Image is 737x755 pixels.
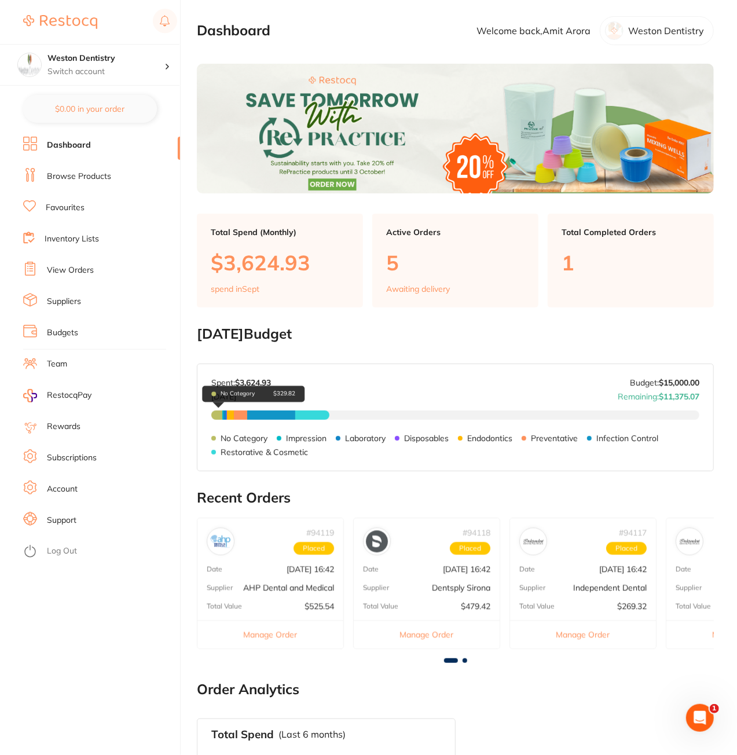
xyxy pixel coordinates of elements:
[305,602,334,611] p: $525.54
[197,681,714,698] h2: Order Analytics
[197,620,343,648] button: Manage Order
[372,214,538,307] a: Active Orders5Awaiting delivery
[286,434,327,443] p: Impression
[617,602,647,611] p: $269.32
[519,565,535,573] p: Date
[628,25,704,36] p: Weston Dentistry
[273,391,295,398] p: $329.82
[23,389,91,402] a: RestocqPay
[363,602,398,610] p: Total Value
[287,565,334,574] p: [DATE] 16:42
[676,602,711,610] p: Total Value
[306,528,334,537] p: # 94119
[47,296,81,307] a: Suppliers
[221,434,267,443] p: No Category
[23,9,97,35] a: Restocq Logo
[47,452,97,464] a: Subscriptions
[45,233,99,245] a: Inventory Lists
[519,602,555,610] p: Total Value
[461,602,490,611] p: $479.42
[386,284,450,294] p: Awaiting delivery
[47,53,164,64] h4: Weston Dentistry
[47,66,164,78] p: Switch account
[221,391,255,398] p: No Category
[432,583,490,592] p: Dentsply Sirona
[510,620,656,648] button: Manage Order
[211,284,259,294] p: spend in Sept
[23,389,37,402] img: RestocqPay
[710,704,719,713] span: 1
[476,25,591,36] p: Welcome back, Amit Arora
[294,542,334,555] span: Placed
[207,584,233,592] p: Supplier
[630,378,699,387] p: Budget:
[354,620,500,648] button: Manage Order
[345,434,386,443] p: Laboratory
[618,387,699,401] p: Remaining:
[47,171,111,182] a: Browse Products
[366,530,388,552] img: Dentsply Sirona
[679,530,701,552] img: Independent Dental
[599,565,647,574] p: [DATE] 16:42
[23,15,97,29] img: Restocq Logo
[47,483,78,495] a: Account
[23,543,177,561] button: Log Out
[386,251,525,274] p: 5
[197,23,270,39] h2: Dashboard
[659,391,699,402] strong: $11,375.07
[404,434,449,443] p: Disposables
[197,490,714,506] h2: Recent Orders
[221,448,308,457] p: Restorative & Cosmetic
[686,704,714,732] iframe: Intercom live chat
[211,228,349,237] p: Total Spend (Monthly)
[676,565,691,573] p: Date
[363,565,379,573] p: Date
[467,434,512,443] p: Endodontics
[619,528,647,537] p: # 94117
[23,95,157,123] button: $0.00 in your order
[197,64,714,193] img: Dashboard
[463,528,490,537] p: # 94118
[235,377,271,388] strong: $3,624.93
[211,251,349,274] p: $3,624.93
[573,583,647,592] p: Independent Dental
[443,565,490,574] p: [DATE] 16:42
[197,326,714,342] h2: [DATE] Budget
[562,228,700,237] p: Total Completed Orders
[207,602,242,610] p: Total Value
[676,584,702,592] p: Supplier
[363,584,389,592] p: Supplier
[531,434,578,443] p: Preventative
[596,434,658,443] p: Infection Control
[47,358,67,370] a: Team
[519,584,545,592] p: Supplier
[47,545,77,557] a: Log Out
[386,228,525,237] p: Active Orders
[211,728,274,741] h3: Total Spend
[47,390,91,401] span: RestocqPay
[207,565,222,573] p: Date
[522,530,544,552] img: Independent Dental
[210,530,232,552] img: AHP Dental and Medical
[47,327,78,339] a: Budgets
[659,377,699,388] strong: $15,000.00
[211,378,271,387] p: Spent:
[47,140,91,151] a: Dashboard
[47,265,94,276] a: View Orders
[46,202,85,214] a: Favourites
[548,214,714,307] a: Total Completed Orders1
[562,251,700,274] p: 1
[606,542,647,555] span: Placed
[47,421,80,433] a: Rewards
[243,583,334,592] p: AHP Dental and Medical
[18,53,41,76] img: Weston Dentistry
[197,214,363,307] a: Total Spend (Monthly)$3,624.93spend inSept
[450,542,490,555] span: Placed
[278,729,346,739] p: (Last 6 months)
[47,515,76,526] a: Support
